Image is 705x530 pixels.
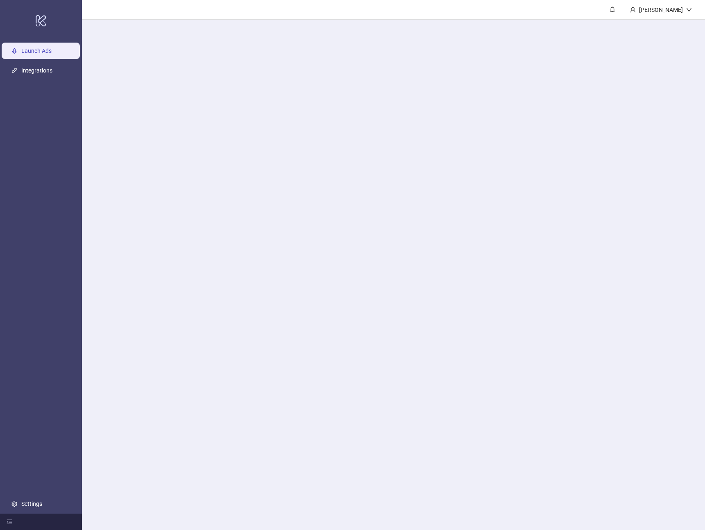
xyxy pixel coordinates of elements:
a: Settings [21,501,42,507]
div: [PERSON_NAME] [636,5,686,14]
span: menu-fold [7,519,12,525]
span: user [630,7,636,13]
a: Integrations [21,67,52,74]
span: bell [610,7,615,12]
a: Launch Ads [21,48,52,54]
span: down [686,7,692,13]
